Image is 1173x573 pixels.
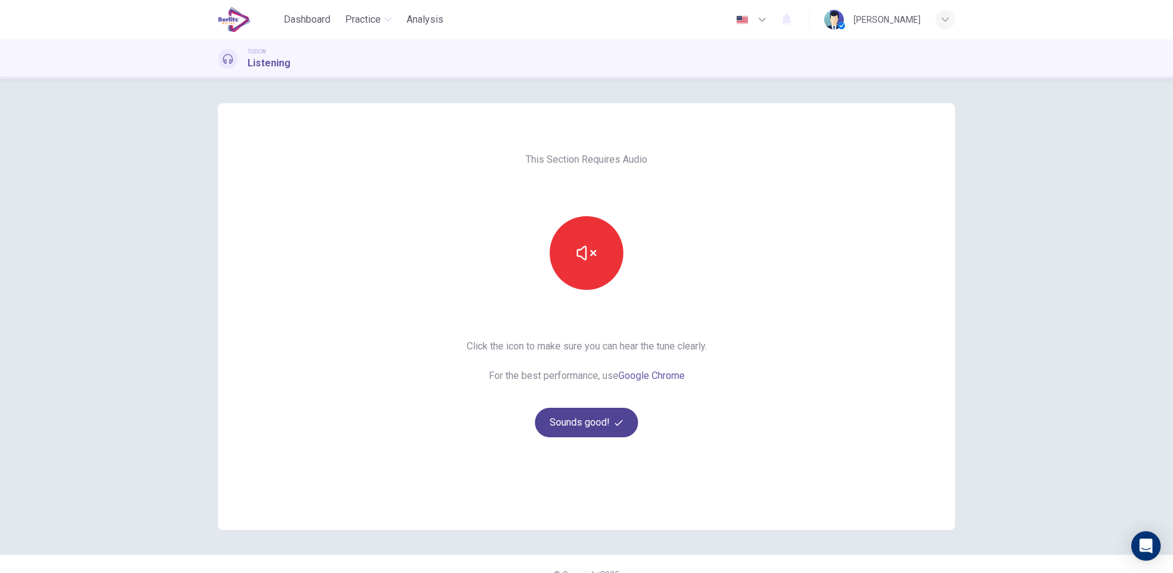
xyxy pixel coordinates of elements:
[218,7,279,32] a: EduSynch logo
[247,56,290,71] h1: Listening
[467,368,707,383] span: For the best performance, use
[854,12,921,27] div: [PERSON_NAME]
[340,9,397,31] button: Practice
[467,339,707,354] span: Click the icon to make sure you can hear the tune clearly.
[345,12,381,27] span: Practice
[407,12,443,27] span: Analysis
[279,9,335,31] button: Dashboard
[402,9,448,31] button: Analysis
[218,7,251,32] img: EduSynch logo
[247,47,266,56] span: TOEIC®
[735,15,750,25] img: en
[824,10,844,29] img: Profile picture
[1131,531,1161,561] div: Open Intercom Messenger
[526,152,647,167] span: This Section Requires Audio
[284,12,330,27] span: Dashboard
[618,370,685,381] a: Google Chrome
[535,408,638,437] button: Sounds good!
